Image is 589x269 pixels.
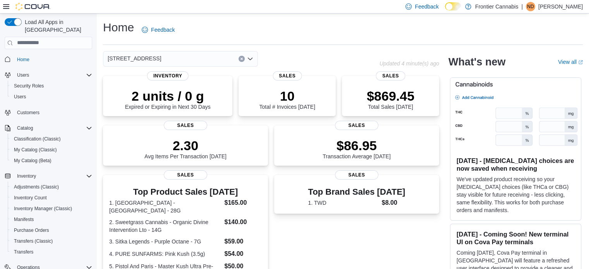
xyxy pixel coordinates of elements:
[475,2,518,11] p: Frontier Cannabis
[239,56,245,62] button: Clear input
[14,123,92,133] span: Catalog
[11,226,92,235] span: Purchase Orders
[11,182,92,192] span: Adjustments (Classic)
[14,55,92,64] span: Home
[457,230,575,246] h3: [DATE] - Coming Soon! New terminal UI on Cova Pay terminals
[448,56,505,68] h2: What's new
[14,108,43,117] a: Customers
[103,20,134,35] h1: Home
[151,26,175,34] span: Feedback
[367,88,414,104] p: $869.45
[109,218,221,234] dt: 2. Sweetgrass Cannabis - Organic Divine Intervention Lto - 14G
[14,238,53,244] span: Transfers (Classic)
[8,91,95,102] button: Users
[11,92,29,101] a: Users
[11,226,52,235] a: Purchase Orders
[14,171,39,181] button: Inventory
[11,204,75,213] a: Inventory Manager (Classic)
[2,123,95,134] button: Catalog
[109,187,262,197] h3: Top Product Sales [DATE]
[8,203,95,214] button: Inventory Manager (Classic)
[224,218,261,227] dd: $140.00
[380,60,439,67] p: Updated 4 minute(s) ago
[14,171,92,181] span: Inventory
[259,88,315,110] div: Total # Invoices [DATE]
[11,236,56,246] a: Transfers (Classic)
[382,198,405,207] dd: $8.00
[14,227,49,233] span: Purchase Orders
[415,3,438,10] span: Feedback
[11,204,92,213] span: Inventory Manager (Classic)
[367,88,414,110] div: Total Sales [DATE]
[259,88,315,104] p: 10
[8,134,95,144] button: Classification (Classic)
[139,22,178,38] a: Feedback
[11,81,47,91] a: Security Roles
[109,199,221,214] dt: 1. [GEOGRAPHIC_DATA] - [GEOGRAPHIC_DATA] - 28G
[308,187,405,197] h3: Top Brand Sales [DATE]
[109,250,221,258] dt: 4. PURE SUNFARMS: Pink Kush (3.5g)
[11,215,37,224] a: Manifests
[11,145,92,154] span: My Catalog (Classic)
[14,216,34,223] span: Manifests
[457,157,575,172] h3: [DATE] - [MEDICAL_DATA] choices are now saved when receiving
[11,134,92,144] span: Classification (Classic)
[11,134,64,144] a: Classification (Classic)
[247,56,253,62] button: Open list of options
[14,55,33,64] a: Home
[14,123,36,133] button: Catalog
[14,206,72,212] span: Inventory Manager (Classic)
[22,18,92,34] span: Load All Apps in [GEOGRAPHIC_DATA]
[335,170,378,180] span: Sales
[526,2,535,11] div: Nicole De La Mare
[14,184,59,190] span: Adjustments (Classic)
[11,92,92,101] span: Users
[323,138,391,159] div: Transaction Average [DATE]
[578,60,583,65] svg: External link
[11,247,92,257] span: Transfers
[11,247,36,257] a: Transfers
[17,57,29,63] span: Home
[14,83,44,89] span: Security Roles
[8,155,95,166] button: My Catalog (Beta)
[164,121,207,130] span: Sales
[457,175,575,214] p: We've updated product receiving so your [MEDICAL_DATA] choices (like THCa or CBG) stay visible fo...
[11,193,92,202] span: Inventory Count
[11,156,55,165] a: My Catalog (Beta)
[144,138,227,153] p: 2.30
[11,236,92,246] span: Transfers (Classic)
[224,198,261,207] dd: $165.00
[14,70,32,80] button: Users
[273,71,302,81] span: Sales
[14,108,92,117] span: Customers
[17,110,39,116] span: Customers
[8,247,95,257] button: Transfers
[109,238,221,245] dt: 3. Sitka Legends - Purple Octane - 7G
[8,182,95,192] button: Adjustments (Classic)
[308,199,379,207] dt: 1. TWD
[8,144,95,155] button: My Catalog (Classic)
[11,145,60,154] a: My Catalog (Classic)
[14,195,47,201] span: Inventory Count
[11,215,92,224] span: Manifests
[11,81,92,91] span: Security Roles
[17,173,36,179] span: Inventory
[2,171,95,182] button: Inventory
[376,71,405,81] span: Sales
[14,94,26,100] span: Users
[144,138,227,159] div: Avg Items Per Transaction [DATE]
[538,2,583,11] p: [PERSON_NAME]
[14,70,92,80] span: Users
[14,249,33,255] span: Transfers
[125,88,211,104] p: 2 units / 0 g
[224,237,261,246] dd: $59.00
[323,138,391,153] p: $86.95
[11,182,62,192] a: Adjustments (Classic)
[527,2,534,11] span: ND
[164,170,207,180] span: Sales
[335,121,378,130] span: Sales
[11,156,92,165] span: My Catalog (Beta)
[17,72,29,78] span: Users
[17,125,33,131] span: Catalog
